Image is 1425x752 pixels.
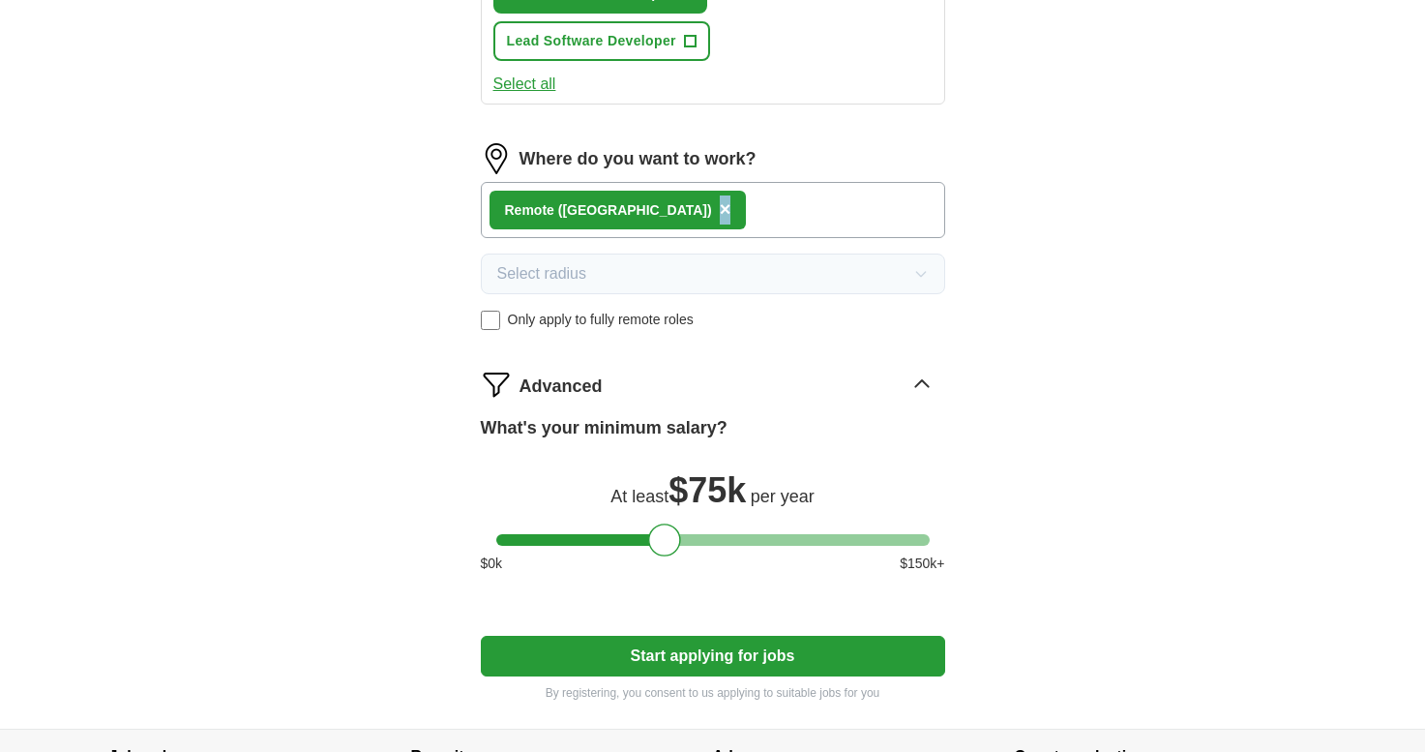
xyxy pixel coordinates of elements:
button: Select radius [481,254,945,294]
p: By registering, you consent to us applying to suitable jobs for you [481,684,945,702]
span: × [720,198,731,220]
label: What's your minimum salary? [481,415,727,441]
input: Only apply to fully remote roles [481,311,500,330]
span: Advanced [520,374,603,400]
span: At least [610,487,668,506]
span: Only apply to fully remote roles [508,310,694,330]
span: $ 0 k [481,554,503,574]
span: $ 75k [668,470,746,510]
span: Select radius [497,262,587,286]
label: Where do you want to work? [520,146,757,172]
span: $ 150 k+ [900,554,944,574]
button: Lead Software Developer [493,21,710,61]
img: filter [481,369,512,400]
button: × [720,196,731,225]
img: location.png [481,143,512,174]
span: Lead Software Developer [507,31,676,51]
span: per year [751,487,815,506]
button: Start applying for jobs [481,636,945,677]
button: Select all [493,73,556,96]
div: Remote ([GEOGRAPHIC_DATA]) [505,200,712,221]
